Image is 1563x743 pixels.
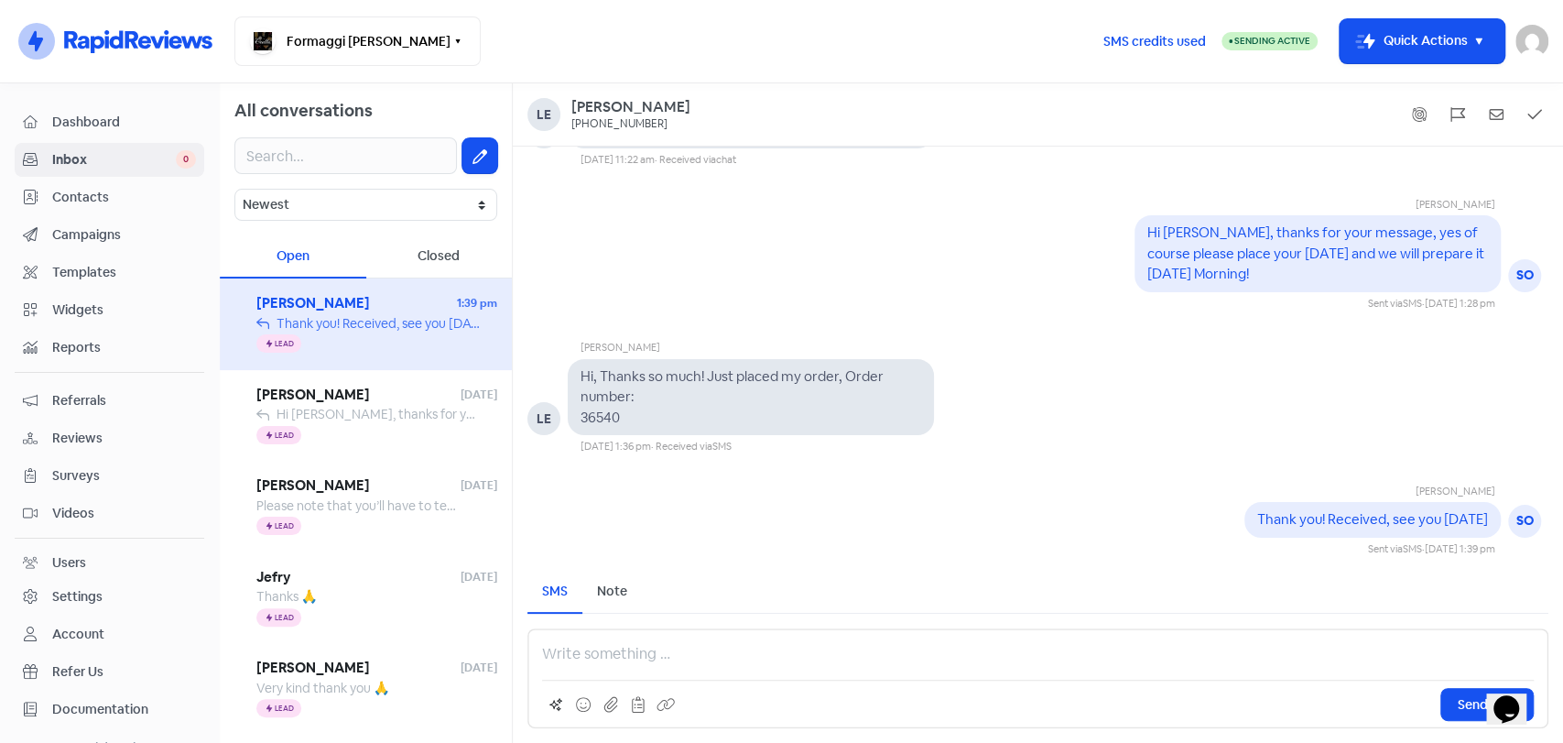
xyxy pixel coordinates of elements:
div: Open [220,235,366,279]
span: Widgets [52,300,196,320]
div: [DATE] 1:39 pm [1425,541,1495,557]
span: 1:39 pm [457,295,497,311]
span: [DATE] [461,569,497,585]
span: Please note that you’ll have to text the above number via whatsapp. Please, do you sell unsalted ... [256,497,1122,514]
span: [DATE] [461,660,497,676]
span: [PERSON_NAME] [256,293,457,314]
a: Templates [15,256,204,290]
a: Sending Active [1221,30,1318,52]
span: SMS [1403,542,1422,555]
div: [DATE] 1:28 pm [1425,296,1495,311]
span: Very kind thank you 🙏 [256,680,389,696]
span: Refer Us [52,662,196,682]
div: [PERSON_NAME] [581,340,934,359]
span: Reports [52,338,196,357]
span: Campaigns [52,225,196,245]
div: [DATE] 1:36 pm [581,439,651,454]
button: Send SMS [1440,688,1534,721]
span: [PERSON_NAME] [256,658,461,679]
a: Widgets [15,293,204,327]
span: Lead [275,705,294,712]
a: Surveys [15,459,204,493]
a: Account [15,617,204,651]
a: Documentation [15,693,204,727]
div: Le [527,98,560,131]
a: [PERSON_NAME] [571,98,690,117]
span: Lead [275,614,294,621]
span: All conversations [234,100,373,121]
span: Surveys [52,466,196,486]
pre: Thank you! Received, see you [DATE] [1257,510,1488,528]
span: Jefry [256,567,461,588]
span: Lead [275,522,294,530]
button: Formaggi [PERSON_NAME] [234,16,481,66]
div: · Received via [655,152,736,168]
div: Account [52,625,104,644]
button: Mark as closed [1521,101,1548,128]
button: Mark as unread [1482,101,1510,128]
a: Reports [15,331,204,365]
input: Search... [234,137,457,174]
a: Contacts [15,180,204,214]
a: Videos [15,497,204,530]
span: Templates [52,263,196,282]
div: · Received via [651,439,732,454]
span: Sent via · [1368,542,1425,555]
a: Dashboard [15,105,204,139]
span: SMS credits used [1103,32,1206,51]
a: SMS credits used [1088,30,1221,49]
div: SO [1508,505,1541,538]
span: SMS [1403,297,1422,310]
div: SO [1508,259,1541,292]
div: [PHONE_NUMBER] [571,117,668,132]
a: Refer Us [15,655,204,689]
span: Videos [52,504,196,523]
span: Inbox [52,150,176,169]
span: Send SMS [1458,695,1516,715]
span: Thanks 🙏 [256,588,317,605]
span: 0 [176,150,196,169]
a: Reviews [15,421,204,455]
span: chat [716,153,736,166]
button: Show system messages [1406,101,1433,128]
span: [DATE] [461,387,497,403]
div: Users [52,553,86,573]
span: SMS [712,440,732,453]
span: Lead [275,432,294,439]
pre: Hi, Thanks so much! Just placed my order, Order number: 36540 [581,367,886,426]
button: Quick Actions [1340,19,1504,63]
span: Contacts [52,188,196,207]
a: Referrals [15,384,204,418]
span: [PERSON_NAME] [256,385,461,406]
div: Closed [366,235,513,279]
div: LE [527,402,560,435]
div: [PERSON_NAME] [1297,484,1495,503]
a: Campaigns [15,218,204,252]
span: Lead [275,340,294,347]
span: Thank you! Received, see you [DATE] [277,315,491,332]
div: Settings [52,587,103,606]
div: [DATE] 11:22 am [581,152,655,168]
span: Reviews [52,429,196,448]
pre: Hi [PERSON_NAME], thanks for your message, yes of course please place your [DATE] and we will pre... [1147,224,1487,282]
span: Referrals [52,391,196,410]
button: Flag conversation [1444,101,1471,128]
span: [DATE] [461,477,497,494]
img: User [1515,25,1548,58]
span: [PERSON_NAME] [256,475,461,497]
a: Settings [15,580,204,614]
span: Documentation [52,700,196,719]
a: Inbox 0 [15,143,204,177]
span: Hi [PERSON_NAME], thanks for your messages. We have send you an email. Have a good night. [277,406,826,422]
div: SMS [542,582,568,601]
span: Dashboard [52,113,196,132]
div: [PERSON_NAME] [1188,197,1495,216]
div: Note [597,582,627,601]
span: Sent via · [1368,297,1425,310]
a: Users [15,546,204,580]
iframe: chat widget [1486,670,1545,725]
span: Sending Active [1234,35,1310,47]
